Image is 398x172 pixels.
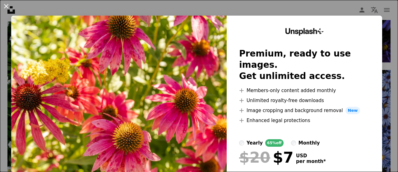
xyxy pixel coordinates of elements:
li: Image cropping and background removal [239,107,370,114]
span: per month * [296,159,326,164]
span: USD [296,153,326,159]
li: Enhanced legal protections [239,117,370,124]
span: $20 [239,149,270,165]
span: New [345,107,360,114]
div: monthly [298,139,320,147]
div: yearly [247,139,263,147]
div: $7 [239,149,294,165]
input: yearly65%off [239,140,244,145]
h2: Premium, ready to use images. Get unlimited access. [239,48,370,82]
input: monthly [291,140,296,145]
li: Members-only content added monthly [239,87,370,94]
div: 65% off [265,139,284,147]
li: Unlimited royalty-free downloads [239,97,370,104]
